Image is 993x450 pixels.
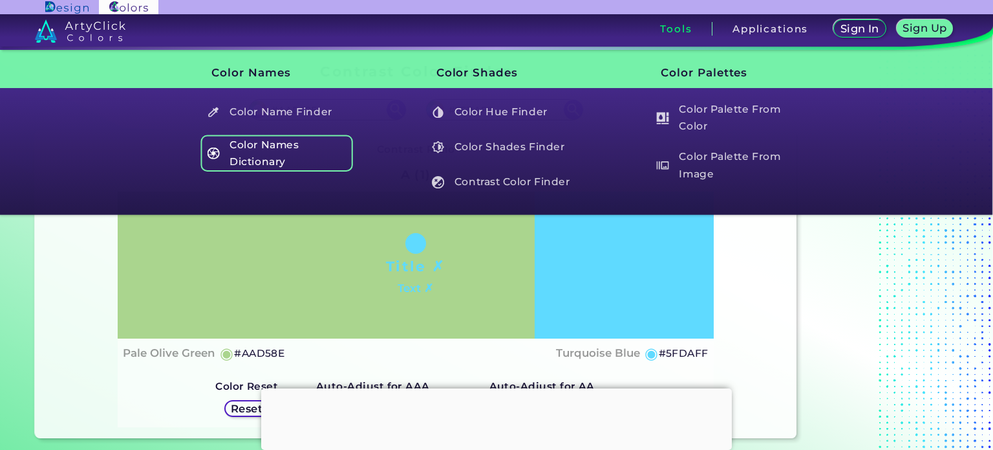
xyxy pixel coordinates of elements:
[650,147,802,184] h5: Color Palette From Image
[836,21,884,37] a: Sign In
[200,100,354,124] a: Color Name Finder
[414,56,579,89] h3: Color Shades
[489,380,595,392] strong: Auto-Adjust for AA
[425,135,579,159] a: Color Shades Finder
[426,100,578,124] h5: Color Hue Finder
[645,346,659,361] h5: ◉
[220,346,234,361] h5: ◉
[215,380,278,392] strong: Color Reset
[45,1,89,14] img: ArtyClick Design logo
[201,135,353,172] h5: Color Names Dictionary
[659,345,709,362] h5: #5FDAFF
[208,147,220,159] img: icon_color_names_dictionary_white.svg
[425,170,579,194] a: Contrast Color Finder
[657,112,669,124] img: icon_col_pal_col_white.svg
[556,344,640,363] h4: Turquoise Blue
[386,256,445,276] h1: Title ✗
[208,106,220,118] img: icon_color_name_finder_white.svg
[35,19,126,43] img: logo_artyclick_colors_white.svg
[398,279,433,298] h4: Text ✗
[650,100,802,137] h5: Color Palette From Color
[234,345,284,362] h5: #AAD58E
[232,404,261,414] h5: Reset
[432,176,444,188] img: icon_color_contrast_white.svg
[425,100,579,124] a: Color Hue Finder
[426,135,578,159] h5: Color Shades Finder
[639,56,804,89] h3: Color Palettes
[649,147,803,184] a: Color Palette From Image
[316,380,430,392] strong: Auto-Adjust for AAA
[899,21,950,37] a: Sign Up
[261,388,732,447] iframe: Advertisement
[201,100,353,124] h5: Color Name Finder
[189,56,354,89] h3: Color Names
[649,100,803,137] a: Color Palette From Color
[426,170,578,194] h5: Contrast Color Finder
[905,23,945,33] h5: Sign Up
[802,59,963,444] iframe: Advertisement
[432,106,444,118] img: icon_color_hue_white.svg
[660,24,692,34] h3: Tools
[432,141,444,153] img: icon_color_shades_white.svg
[657,159,669,172] img: icon_palette_from_image_white.svg
[732,24,808,34] h3: Applications
[842,24,877,34] h5: Sign In
[200,135,354,172] a: Color Names Dictionary
[123,344,215,363] h4: Pale Olive Green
